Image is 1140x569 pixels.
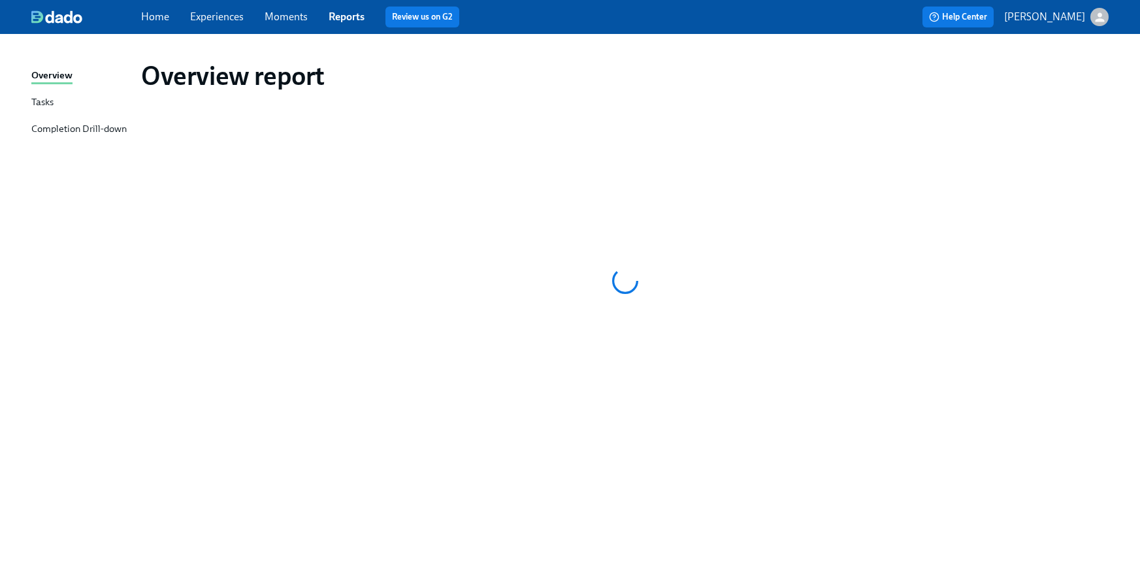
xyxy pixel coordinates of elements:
[922,7,994,27] button: Help Center
[929,10,987,24] span: Help Center
[385,7,459,27] button: Review us on G2
[31,95,54,111] div: Tasks
[31,95,131,111] a: Tasks
[1004,10,1085,24] p: [PERSON_NAME]
[141,10,169,23] a: Home
[31,10,141,24] a: dado
[265,10,308,23] a: Moments
[31,68,73,84] div: Overview
[31,68,131,84] a: Overview
[31,122,127,138] div: Completion Drill-down
[392,10,453,24] a: Review us on G2
[1004,8,1109,26] button: [PERSON_NAME]
[190,10,244,23] a: Experiences
[141,60,325,91] h1: Overview report
[31,10,82,24] img: dado
[31,122,131,138] a: Completion Drill-down
[329,10,365,23] a: Reports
